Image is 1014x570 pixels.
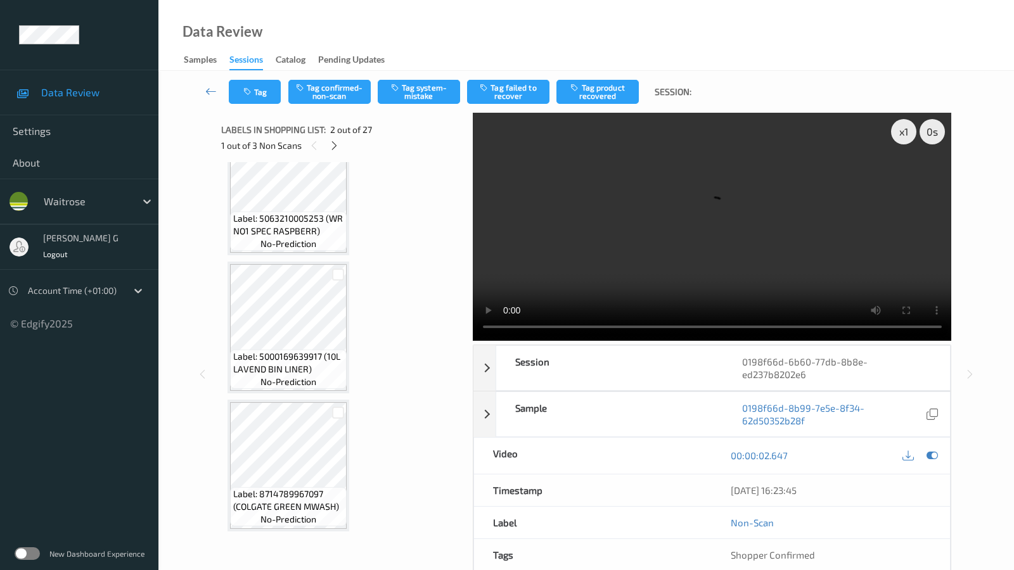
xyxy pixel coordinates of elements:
[731,484,931,497] div: [DATE] 16:23:45
[260,513,316,526] span: no-prediction
[731,449,788,462] a: 00:00:02.647
[229,51,276,70] a: Sessions
[184,53,217,69] div: Samples
[260,237,316,250] span: no-prediction
[221,123,326,136] span: Labels in shopping list:
[288,80,371,104] button: Tag confirmed-non-scan
[556,80,639,104] button: Tag product recovered
[731,516,774,529] a: Non-Scan
[731,549,815,560] span: Shopper Confirmed
[920,119,945,144] div: 0 s
[655,85,691,98] span: Session:
[474,438,712,474] div: Video
[221,137,464,153] div: 1 out of 3 Non Scans
[276,53,305,69] div: Catalog
[330,123,372,136] span: 2 out of 27
[891,119,916,144] div: x 1
[233,488,343,513] span: Label: 8714789967097 (COLGATE GREEN MWASH)
[742,402,923,427] a: 0198f66d-8b99-7e5e-8f34-62d50352b28f
[233,350,343,376] span: Label: 5000169639917 (10L LAVEND BIN LINER)
[467,80,549,104] button: Tag failed to recover
[474,507,712,538] div: Label
[496,392,723,436] div: Sample
[473,345,951,391] div: Session0198f66d-6b60-77db-8b8e-ed237b8202e6
[378,80,460,104] button: Tag system-mistake
[260,376,316,388] span: no-prediction
[318,53,385,69] div: Pending Updates
[473,391,951,437] div: Sample0198f66d-8b99-7e5e-8f34-62d50352b28f
[318,51,397,69] a: Pending Updates
[184,51,229,69] a: Samples
[474,474,712,506] div: Timestamp
[233,212,343,237] span: Label: 5063210005253 (WR NO1 SPEC RASPBERR)
[723,346,950,390] div: 0198f66d-6b60-77db-8b8e-ed237b8202e6
[183,25,262,38] div: Data Review
[229,53,263,70] div: Sessions
[276,51,318,69] a: Catalog
[496,346,723,390] div: Session
[229,80,281,104] button: Tag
